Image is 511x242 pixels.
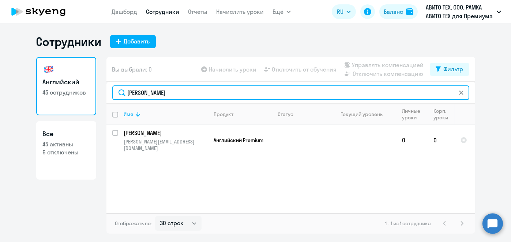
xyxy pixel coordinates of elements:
[36,57,96,115] a: Английский45 сотрудников
[434,108,454,121] div: Корп. уроки
[110,35,156,48] button: Добавить
[422,3,505,20] button: АВИТО ТЕХ, ООО, РАМКА АВИТО ТЕХ для Премиума
[146,8,179,15] a: Сотрудники
[124,37,150,46] div: Добавить
[334,111,396,118] div: Текущий уровень
[112,8,137,15] a: Дашборд
[273,4,291,19] button: Ещё
[188,8,207,15] a: Отчеты
[43,129,90,139] h3: Все
[115,220,152,227] span: Отображать по:
[379,4,418,19] button: Балансbalance
[278,111,294,118] div: Статус
[43,148,90,156] p: 6 отключены
[402,108,423,121] div: Личные уроки
[124,138,208,151] p: [PERSON_NAME][EMAIL_ADDRESS][DOMAIN_NAME]
[216,8,264,15] a: Начислить уроки
[214,111,234,118] div: Продукт
[430,63,469,76] button: Фильтр
[428,125,455,155] td: 0
[43,140,90,148] p: 45 активны
[43,77,90,87] h3: Английский
[278,111,328,118] div: Статус
[397,125,428,155] td: 0
[36,34,101,49] h1: Сотрудники
[426,3,494,20] p: АВИТО ТЕХ, ООО, РАМКА АВИТО ТЕХ для Премиума
[386,220,431,227] span: 1 - 1 из 1 сотрудника
[124,129,208,137] a: [PERSON_NAME]
[124,111,208,118] div: Имя
[434,108,450,121] div: Корп. уроки
[444,65,463,73] div: Фильтр
[406,8,413,15] img: balance
[43,64,55,75] img: english
[43,88,90,96] p: 45 сотрудников
[384,7,403,16] div: Баланс
[214,111,272,118] div: Продукт
[341,111,383,118] div: Текущий уровень
[124,111,134,118] div: Имя
[332,4,356,19] button: RU
[402,108,428,121] div: Личные уроки
[273,7,283,16] span: Ещё
[112,85,469,100] input: Поиск по имени, email, продукту или статусу
[337,7,343,16] span: RU
[124,129,207,137] p: [PERSON_NAME]
[214,137,264,143] span: Английский Premium
[112,65,152,74] span: Вы выбрали: 0
[36,121,96,180] a: Все45 активны6 отключены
